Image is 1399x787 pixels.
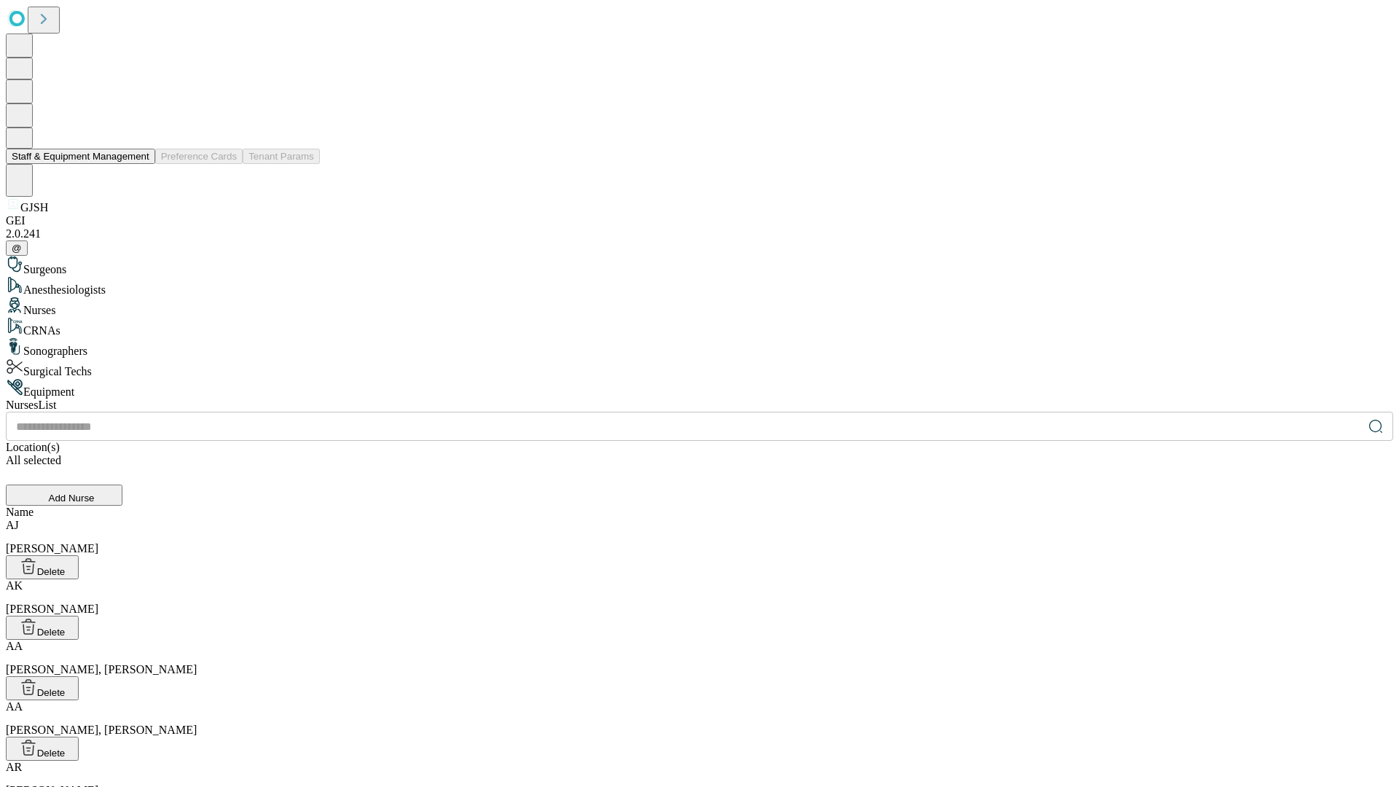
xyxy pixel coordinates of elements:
button: Delete [6,616,79,640]
div: [PERSON_NAME] [6,519,1393,555]
span: AA [6,700,23,713]
div: [PERSON_NAME], [PERSON_NAME] [6,700,1393,737]
span: Delete [37,627,66,638]
span: Location(s) [6,441,60,453]
div: Name [6,506,1393,519]
span: Delete [37,748,66,759]
span: @ [12,243,22,254]
button: Add Nurse [6,485,122,506]
button: Tenant Params [243,149,320,164]
span: AJ [6,519,19,531]
div: Surgeons [6,256,1393,276]
div: Equipment [6,378,1393,399]
span: AK [6,579,23,592]
button: Delete [6,737,79,761]
button: @ [6,240,28,256]
div: All selected [6,454,1393,467]
button: Delete [6,555,79,579]
div: GEI [6,214,1393,227]
div: [PERSON_NAME] [6,579,1393,616]
button: Delete [6,676,79,700]
span: GJSH [20,201,48,214]
span: Delete [37,687,66,698]
span: Delete [37,566,66,577]
span: AR [6,761,22,773]
button: Preference Cards [155,149,243,164]
div: Anesthesiologists [6,276,1393,297]
div: Surgical Techs [6,358,1393,378]
div: [PERSON_NAME], [PERSON_NAME] [6,640,1393,676]
span: AA [6,640,23,652]
div: Nurses [6,297,1393,317]
button: Staff & Equipment Management [6,149,155,164]
div: Nurses List [6,399,1393,412]
div: Sonographers [6,337,1393,358]
div: 2.0.241 [6,227,1393,240]
div: CRNAs [6,317,1393,337]
span: Add Nurse [49,493,95,504]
